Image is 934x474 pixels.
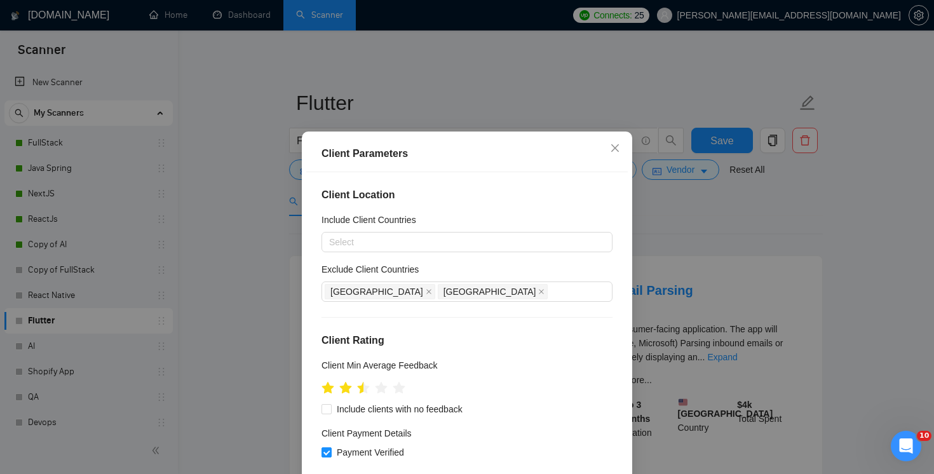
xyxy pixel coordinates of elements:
[598,132,632,166] button: Close
[393,382,405,395] span: star
[538,288,545,295] span: close
[438,284,548,299] span: Pakistan
[332,446,409,460] span: Payment Verified
[443,285,536,299] span: [GEOGRAPHIC_DATA]
[321,213,416,227] h5: Include Client Countries
[426,288,432,295] span: close
[917,431,931,441] span: 10
[357,382,370,395] span: star
[325,284,435,299] span: India
[321,382,334,395] span: star
[321,146,613,161] div: Client Parameters
[321,358,438,372] h5: Client Min Average Feedback
[339,382,352,395] span: star
[610,143,620,153] span: close
[321,427,412,441] h4: Client Payment Details
[321,187,613,203] h4: Client Location
[321,262,419,276] h5: Exclude Client Countries
[321,333,613,348] h4: Client Rating
[332,403,468,417] span: Include clients with no feedback
[891,431,921,461] iframe: Intercom live chat
[330,285,423,299] span: [GEOGRAPHIC_DATA]
[375,382,388,395] span: star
